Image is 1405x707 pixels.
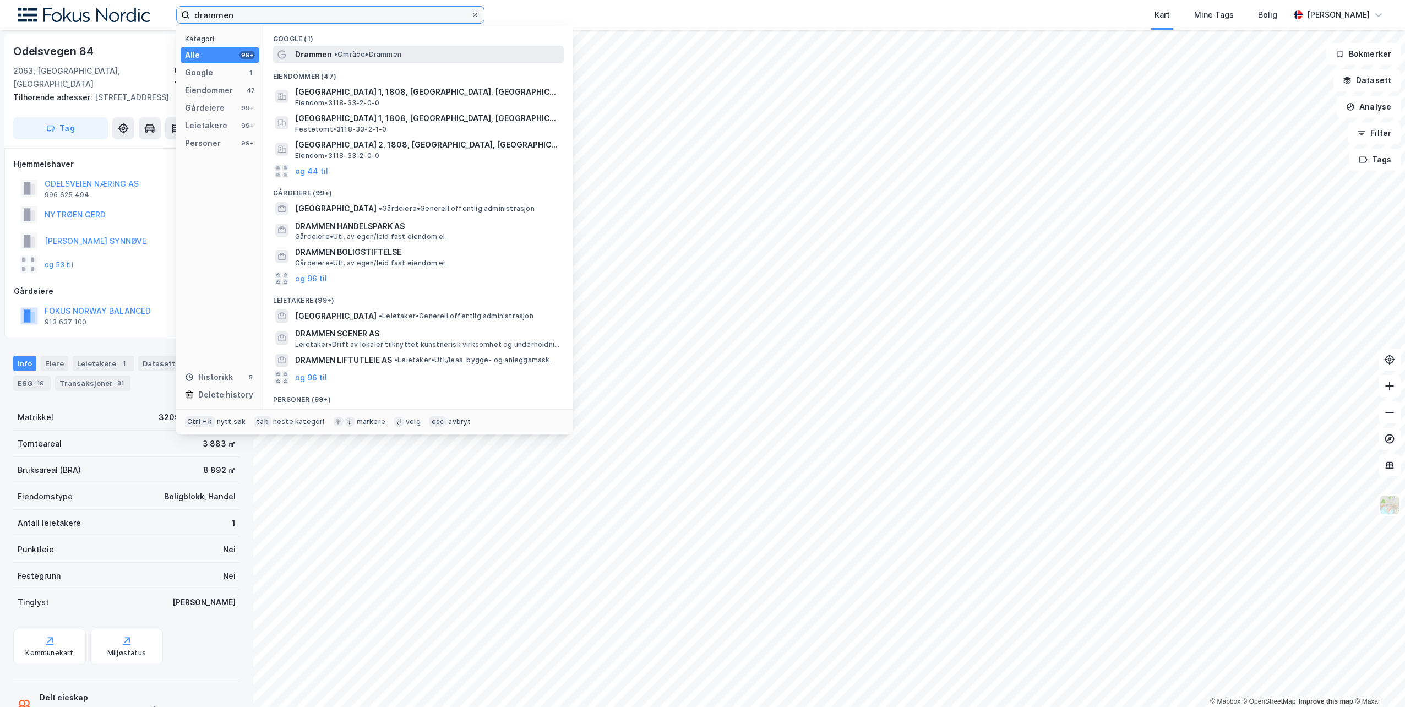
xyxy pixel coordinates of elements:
span: • [379,312,382,320]
span: [GEOGRAPHIC_DATA] 1, 1808, [GEOGRAPHIC_DATA], [GEOGRAPHIC_DATA] [295,112,559,125]
div: nytt søk [217,417,246,426]
div: Delete history [198,388,253,401]
div: Gårdeiere [185,101,225,115]
div: Personer (99+) [264,387,573,406]
div: Festegrunn [18,569,61,583]
span: Gårdeiere • Generell offentlig administrasjon [379,204,535,213]
span: Eiendom • 3118-33-2-0-0 [295,99,379,107]
div: Bolig [1258,8,1277,21]
div: Leietakere [73,356,134,371]
div: Gårdeiere (99+) [264,180,573,200]
span: DRAMMEN HANDELSPARK AS [295,220,559,233]
div: Google (1) [264,26,573,46]
span: Eiendom • 3118-33-2-0-0 [295,151,379,160]
div: Hjemmelshaver [14,157,239,171]
div: Eiendommer [185,84,233,97]
div: Kommunekart [25,649,73,657]
div: Info [13,356,36,371]
div: Datasett [138,356,193,371]
span: Drammen [295,48,332,61]
span: [GEOGRAPHIC_DATA] 2, 1808, [GEOGRAPHIC_DATA], [GEOGRAPHIC_DATA] [295,138,559,151]
div: Eiendommer (47) [264,63,573,83]
button: Bokmerker [1326,43,1401,65]
div: 5 [246,373,255,382]
div: [PERSON_NAME] [1307,8,1370,21]
div: 19 [35,378,46,389]
button: Tag [13,117,108,139]
div: Ctrl + k [185,416,215,427]
a: Improve this map [1299,698,1353,705]
button: Filter [1348,122,1401,144]
div: 1 [232,516,236,530]
div: velg [406,417,421,426]
button: og 96 til [295,272,327,285]
span: Tilhørende adresser: [13,93,95,102]
div: tab [254,416,271,427]
div: Nei [223,543,236,556]
span: Område • Drammen [334,50,401,59]
div: Bruksareal (BRA) [18,464,81,477]
div: 913 637 100 [45,318,86,327]
div: 81 [115,378,126,389]
span: DRAMMEN BOLIGSTIFTELSE [295,246,559,259]
div: [PERSON_NAME] [172,596,236,609]
span: Leietaker • Utl./leas. bygge- og anleggsmask. [394,356,552,365]
div: Miljøstatus [107,649,146,657]
img: fokus-nordic-logo.8a93422641609758e4ac.png [18,8,150,23]
div: Google [185,66,213,79]
div: Eiendomstype [18,490,73,503]
input: Søk på adresse, matrikkel, gårdeiere, leietakere eller personer [190,7,471,23]
div: Transaksjoner [55,376,130,391]
div: 99+ [239,121,255,130]
div: 99+ [239,51,255,59]
div: Matrikkel [18,411,53,424]
div: 3209-132-272-0-0 [159,411,236,424]
div: Leietakere (99+) [264,287,573,307]
div: 99+ [239,104,255,112]
iframe: Chat Widget [1350,654,1405,707]
div: Kart [1155,8,1170,21]
div: Punktleie [18,543,54,556]
div: Ullensaker, 132/272 [175,64,240,91]
div: avbryt [448,417,471,426]
span: DRAMMEN SCENER AS [295,327,559,340]
div: 1 [246,68,255,77]
span: [GEOGRAPHIC_DATA] 1, 1808, [GEOGRAPHIC_DATA], [GEOGRAPHIC_DATA] [295,85,559,99]
div: Tinglyst [18,596,49,609]
div: markere [357,417,385,426]
a: Mapbox [1210,698,1240,705]
div: Personer [185,137,221,150]
span: Leietaker • Drift av lokaler tilknyttet kunstnerisk virksomhet og underholdningsvirksomhet [295,340,562,349]
span: • [334,50,337,58]
div: Kontrollprogram for chat [1350,654,1405,707]
div: Boligblokk, Handel [164,490,236,503]
div: Tomteareal [18,437,62,450]
div: neste kategori [273,417,325,426]
span: [GEOGRAPHIC_DATA] [295,202,377,215]
div: 2063, [GEOGRAPHIC_DATA], [GEOGRAPHIC_DATA] [13,64,175,91]
div: Odelsvegen 84 [13,42,95,60]
div: 3 883 ㎡ [203,437,236,450]
div: esc [429,416,446,427]
div: 8 892 ㎡ [203,464,236,477]
div: 47 [246,86,255,95]
button: og 96 til [295,371,327,384]
div: Leietakere [185,119,227,132]
span: Festetomt • 3118-33-2-1-0 [295,125,387,134]
span: Gårdeiere • Utl. av egen/leid fast eiendom el. [295,259,447,268]
span: Leietaker • Generell offentlig administrasjon [379,312,533,320]
div: Nei [223,569,236,583]
span: • [379,204,382,213]
span: • [394,356,397,364]
div: 996 625 494 [45,191,89,199]
button: Tags [1349,149,1401,171]
span: Gårdeiere • Utl. av egen/leid fast eiendom el. [295,232,447,241]
button: og 44 til [295,165,328,178]
div: Mine Tags [1194,8,1234,21]
div: [STREET_ADDRESS] [13,91,231,104]
div: Alle [185,48,200,62]
div: Eiere [41,356,68,371]
div: Kategori [185,35,259,43]
span: DRAMMEN LIFTUTLEIE AS [295,353,392,367]
a: OpenStreetMap [1243,698,1296,705]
